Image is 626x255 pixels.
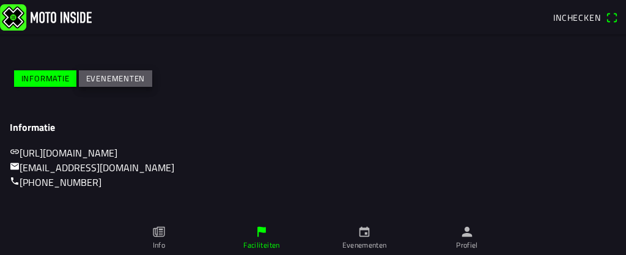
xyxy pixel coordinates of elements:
ion-icon: calendar [358,225,371,238]
ion-button: Informatie [14,70,76,87]
ion-icon: link [10,147,20,157]
span: Inchecken [553,11,601,24]
h3: Informatie [10,122,616,133]
ion-icon: call [10,176,20,186]
ion-icon: paper [152,225,166,238]
a: Incheckenqr scanner [547,7,624,28]
ion-label: Profiel [456,240,478,251]
ion-icon: flag [255,225,268,238]
ion-icon: person [460,225,474,238]
ion-label: Evenementen [342,240,387,251]
a: mail[EMAIL_ADDRESS][DOMAIN_NAME] [10,160,174,175]
a: call[PHONE_NUMBER] [10,175,101,190]
ion-label: Faciliteiten [243,240,279,251]
ion-icon: mail [10,161,20,171]
ion-button: Evenementen [79,70,152,87]
a: link[URL][DOMAIN_NAME] [10,146,117,160]
ion-label: Info [153,240,165,251]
